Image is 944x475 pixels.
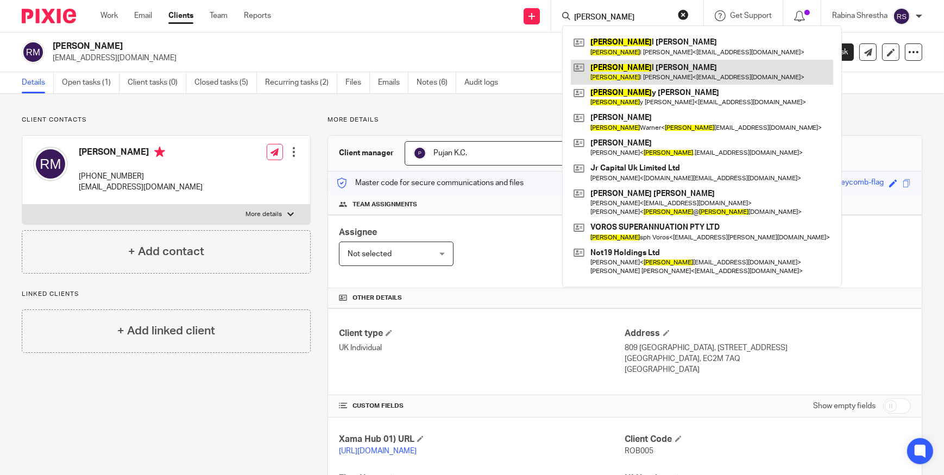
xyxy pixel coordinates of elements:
p: Linked clients [22,290,311,299]
p: [EMAIL_ADDRESS][DOMAIN_NAME] [53,53,775,64]
span: Assignee [339,228,377,237]
button: Clear [678,9,689,20]
p: More details [246,210,282,219]
h2: [PERSON_NAME] [53,41,630,52]
a: Details [22,72,54,93]
p: UK Individual [339,343,625,353]
a: Reports [244,10,271,21]
span: Get Support [730,12,772,20]
h4: + Add contact [128,243,204,260]
p: [GEOGRAPHIC_DATA], EC2M 7AQ [625,353,911,364]
p: Rabina Shrestha [832,10,888,21]
img: svg%3E [413,147,426,160]
p: [EMAIL_ADDRESS][DOMAIN_NAME] [79,182,203,193]
a: Notes (6) [417,72,456,93]
a: Closed tasks (5) [194,72,257,93]
span: Not selected [348,250,392,258]
p: [GEOGRAPHIC_DATA] [625,364,911,375]
a: Work [100,10,118,21]
h4: [PERSON_NAME] [79,147,203,160]
a: [URL][DOMAIN_NAME] [339,447,417,455]
h4: Client Code [625,434,911,445]
img: svg%3E [33,147,68,181]
a: Audit logs [464,72,506,93]
span: Pujan K.C. [433,149,467,157]
a: Emails [378,72,408,93]
h3: Client manager [339,148,394,159]
p: Client contacts [22,116,311,124]
a: Recurring tasks (2) [265,72,337,93]
label: Show empty fields [813,401,876,411]
h4: CUSTOM FIELDS [339,402,625,410]
h4: Xama Hub 01) URL [339,434,625,445]
h4: + Add linked client [117,322,215,339]
a: Files [345,72,370,93]
a: Email [134,10,152,21]
p: 809 [GEOGRAPHIC_DATA], [STREET_ADDRESS] [625,343,911,353]
img: svg%3E [22,41,45,64]
p: Master code for secure communications and files [336,178,524,188]
img: Pixie [22,9,76,23]
a: Open tasks (1) [62,72,119,93]
span: ROB005 [625,447,654,455]
input: Search [573,13,671,23]
span: Other details [353,294,402,302]
span: Team assignments [353,200,417,209]
p: [PHONE_NUMBER] [79,171,203,182]
a: Client tasks (0) [128,72,186,93]
a: Team [210,10,228,21]
i: Primary [154,147,165,157]
img: svg%3E [893,8,910,25]
h4: Address [625,328,911,339]
p: More details [328,116,922,124]
h4: Client type [339,328,625,339]
a: Clients [168,10,193,21]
